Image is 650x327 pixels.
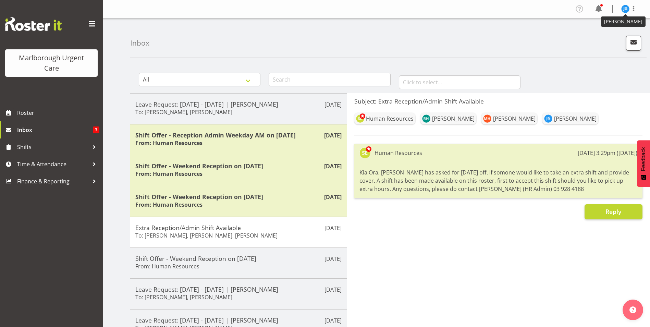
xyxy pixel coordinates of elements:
[135,109,232,116] h6: To: [PERSON_NAME], [PERSON_NAME]
[399,75,520,89] input: Click to select...
[324,316,342,325] p: [DATE]
[432,114,475,123] div: [PERSON_NAME]
[17,159,89,169] span: Time & Attendance
[135,162,342,170] h5: Shift Offer - Weekend Reception on [DATE]
[324,131,342,140] p: [DATE]
[324,255,342,263] p: [DATE]
[578,149,637,157] div: [DATE] 3:29pm ([DATE])
[135,224,342,231] h5: Extra Reception/Admin Shift Available
[17,142,89,152] span: Shifts
[17,176,89,186] span: Finance & Reporting
[17,125,93,135] span: Inbox
[366,114,414,123] div: Human Resources
[324,224,342,232] p: [DATE]
[5,17,62,31] img: Rosterit website logo
[324,100,342,109] p: [DATE]
[135,131,342,139] h5: Shift Offer - Reception Admin Weekday AM on [DATE]
[356,114,364,123] img: sarah-edwards11800.jpg
[135,263,199,270] h6: From: Human Resources
[324,193,342,201] p: [DATE]
[135,170,203,177] h6: From: Human Resources
[359,167,637,195] div: Kia Ora, [PERSON_NAME] has asked for [DATE] off, if somone would like to take an extra shift and ...
[544,114,552,123] img: josephine-godinez11850.jpg
[554,114,597,123] div: [PERSON_NAME]
[17,108,99,118] span: Roster
[354,97,642,105] h5: Subject: Extra Reception/Admin Shift Available
[135,140,203,146] h6: From: Human Resources
[135,316,342,324] h5: Leave Request: [DATE] - [DATE] | [PERSON_NAME]
[621,5,629,13] img: josephine-godinez11850.jpg
[605,207,621,216] span: Reply
[135,193,342,201] h5: Shift Offer - Weekend Reception on [DATE]
[629,306,636,313] img: help-xxl-2.png
[269,73,390,86] input: Search
[422,114,430,123] img: rochelle-harris11839.jpg
[135,286,342,293] h5: Leave Request: [DATE] - [DATE] | [PERSON_NAME]
[493,114,536,123] div: [PERSON_NAME]
[375,149,422,157] div: Human Resources
[585,204,642,219] button: Reply
[93,126,99,133] span: 3
[12,53,91,73] div: Marlborough Urgent Care
[135,201,203,208] h6: From: Human Resources
[324,286,342,294] p: [DATE]
[483,114,491,123] img: margret-hall11842.jpg
[324,162,342,170] p: [DATE]
[640,147,647,171] span: Feedback
[135,255,342,262] h5: Shift Offer - Weekend Reception on [DATE]
[130,39,149,47] h4: Inbox
[135,294,232,301] h6: To: [PERSON_NAME], [PERSON_NAME]
[359,147,370,158] img: sarah-edwards11800.jpg
[637,140,650,187] button: Feedback - Show survey
[135,232,278,239] h6: To: [PERSON_NAME], [PERSON_NAME], [PERSON_NAME]
[135,100,342,108] h5: Leave Request: [DATE] - [DATE] | [PERSON_NAME]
